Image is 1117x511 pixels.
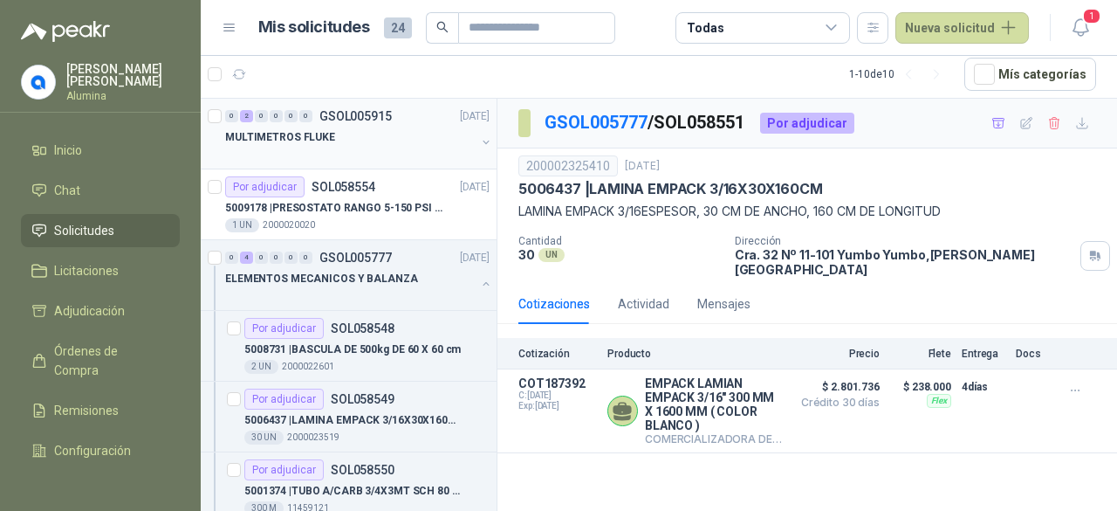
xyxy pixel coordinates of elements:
[384,17,412,38] span: 24
[54,441,131,460] span: Configuración
[201,311,497,382] a: Por adjudicarSOL0585485008731 |BASCULA DE 500kg DE 60 X 60 cm2 UN2000022601
[792,397,880,408] span: Crédito 30 días
[518,180,823,198] p: 5006437 | LAMINA EMPACK 3/16X30X160CM
[225,106,493,162] a: 0 2 0 0 0 0 GSOL005915[DATE] MULTIMETROS FLUKE
[962,348,1005,360] p: Entrega
[618,294,669,314] div: Actividad
[21,394,180,427] a: Remisiones
[201,382,497,452] a: Por adjudicarSOL0585495006437 |LAMINA EMPACK 3/16X30X160CM30 UN2000023519
[518,348,597,360] p: Cotización
[849,60,950,88] div: 1 - 10 de 10
[545,112,648,133] a: GSOL005777
[645,432,782,445] p: COMERCIALIZADORA DE ACEROS Y LAMINAS
[255,252,268,264] div: 0
[240,110,253,122] div: 2
[54,401,119,420] span: Remisiones
[735,247,1073,277] p: Cra. 32 Nº 11-101 Yumbo Yumbo , [PERSON_NAME][GEOGRAPHIC_DATA]
[21,294,180,328] a: Adjudicación
[518,235,721,247] p: Cantidad
[895,12,1029,44] button: Nueva solicitud
[962,376,1005,397] p: 4 días
[460,250,490,266] p: [DATE]
[225,200,442,217] p: 5009178 | PRESOSTATO RANGO 5-150 PSI REF.L91B-1050
[460,179,490,196] p: [DATE]
[21,134,180,167] a: Inicio
[312,181,375,193] p: SOL058554
[21,21,110,42] img: Logo peakr
[54,181,80,200] span: Chat
[244,342,461,358] p: 5008731 | BASCULA DE 500kg DE 60 X 60 cm
[697,294,750,314] div: Mensajes
[792,376,880,397] span: $ 2.801.736
[319,252,392,264] p: GSOL005777
[225,271,418,287] p: ELEMENTOS MECANICOS Y BALANZA
[225,110,238,122] div: 0
[21,434,180,467] a: Configuración
[54,342,163,380] span: Órdenes de Compra
[21,174,180,207] a: Chat
[244,360,278,374] div: 2 UN
[299,110,312,122] div: 0
[244,318,324,339] div: Por adjudicar
[284,110,298,122] div: 0
[625,158,660,175] p: [DATE]
[54,221,114,240] span: Solicitudes
[607,348,782,360] p: Producto
[792,348,880,360] p: Precio
[518,401,597,411] span: Exp: [DATE]
[270,110,283,122] div: 0
[225,218,259,232] div: 1 UN
[255,110,268,122] div: 0
[460,108,490,125] p: [DATE]
[518,247,535,262] p: 30
[244,431,284,445] div: 30 UN
[21,214,180,247] a: Solicitudes
[54,261,119,280] span: Licitaciones
[518,390,597,401] span: C: [DATE]
[21,254,180,287] a: Licitaciones
[244,412,462,429] p: 5006437 | LAMINA EMPACK 3/16X30X160CM
[66,91,180,101] p: Alumina
[927,394,951,408] div: Flex
[21,335,180,387] a: Órdenes de Compra
[240,252,253,264] div: 4
[436,21,449,33] span: search
[735,235,1073,247] p: Dirección
[270,252,283,264] div: 0
[1082,8,1101,24] span: 1
[225,176,305,197] div: Por adjudicar
[890,348,951,360] p: Flete
[518,155,618,176] div: 200002325410
[518,202,1096,221] p: LAMINA EMPACK 3/16ESPESOR, 30 CM DE ANCHO, 160 CM DE LONGITUD
[331,322,394,335] p: SOL058548
[319,110,392,122] p: GSOL005915
[258,15,370,40] h1: Mis solicitudes
[331,393,394,405] p: SOL058549
[890,376,951,397] p: $ 238.000
[225,129,335,146] p: MULTIMETROS FLUKE
[1065,12,1096,44] button: 1
[538,248,565,262] div: UN
[225,247,493,303] a: 0 4 0 0 0 0 GSOL005777[DATE] ELEMENTOS MECANICOS Y BALANZA
[66,63,180,87] p: [PERSON_NAME] [PERSON_NAME]
[54,141,82,160] span: Inicio
[22,66,55,99] img: Company Logo
[518,376,597,390] p: COT187392
[545,109,746,136] p: / SOL058551
[54,301,125,321] span: Adjudicación
[244,459,324,480] div: Por adjudicar
[518,294,590,314] div: Cotizaciones
[263,218,315,232] p: 2000020020
[284,252,298,264] div: 0
[287,431,339,445] p: 2000023519
[244,389,324,410] div: Por adjudicar
[244,483,462,500] p: 5001374 | TUBO A/CARB 3/4X3MT SCH 80 ROSCADO
[225,252,238,264] div: 0
[645,376,782,432] p: EMPACK LAMIAN EMPACK 3/16" 300 MM X 1600 MM ( COLOR BLANCO )
[687,18,723,38] div: Todas
[760,113,854,134] div: Por adjudicar
[299,252,312,264] div: 0
[201,169,497,240] a: Por adjudicarSOL058554[DATE] 5009178 |PRESOSTATO RANGO 5-150 PSI REF.L91B-10501 UN2000020020
[282,360,334,374] p: 2000022601
[331,464,394,476] p: SOL058550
